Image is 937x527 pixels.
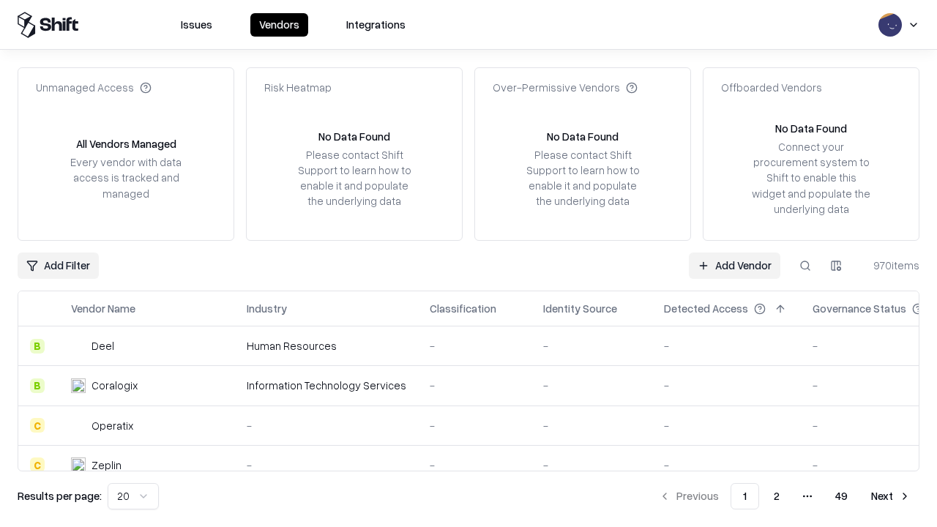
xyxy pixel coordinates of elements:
div: - [543,378,641,393]
div: C [30,457,45,472]
div: - [430,338,520,354]
div: Please contact Shift Support to learn how to enable it and populate the underlying data [294,147,415,209]
img: Coralogix [71,378,86,393]
div: No Data Found [547,129,619,144]
div: Zeplin [92,457,122,473]
img: Deel [71,339,86,354]
p: Results per page: [18,488,102,504]
div: B [30,339,45,354]
img: Zeplin [71,457,86,472]
img: Operatix [71,418,86,433]
div: - [543,457,641,473]
div: Coralogix [92,378,138,393]
nav: pagination [650,483,919,509]
div: No Data Found [318,129,390,144]
div: Classification [430,301,496,316]
div: B [30,378,45,393]
div: Detected Access [664,301,748,316]
div: Connect your procurement system to Shift to enable this widget and populate the underlying data [750,139,872,217]
div: Vendor Name [71,301,135,316]
div: Please contact Shift Support to learn how to enable it and populate the underlying data [522,147,643,209]
div: Over-Permissive Vendors [493,80,638,95]
button: Issues [172,13,221,37]
button: 1 [731,483,759,509]
button: Integrations [337,13,414,37]
div: - [543,338,641,354]
div: - [664,418,789,433]
div: 970 items [861,258,919,273]
button: Vendors [250,13,308,37]
div: Operatix [92,418,133,433]
div: - [543,418,641,433]
button: 49 [824,483,859,509]
div: Unmanaged Access [36,80,152,95]
div: Offboarded Vendors [721,80,822,95]
div: - [430,378,520,393]
div: - [247,418,406,433]
button: Next [862,483,919,509]
div: Industry [247,301,287,316]
div: - [430,457,520,473]
div: - [247,457,406,473]
button: Add Filter [18,253,99,279]
div: C [30,418,45,433]
div: Every vendor with data access is tracked and managed [65,154,187,201]
button: 2 [762,483,791,509]
div: - [664,457,789,473]
div: Risk Heatmap [264,80,332,95]
div: No Data Found [775,121,847,136]
div: Identity Source [543,301,617,316]
div: Deel [92,338,114,354]
div: All Vendors Managed [76,136,176,152]
div: - [430,418,520,433]
div: - [664,338,789,354]
div: Human Resources [247,338,406,354]
a: Add Vendor [689,253,780,279]
div: - [664,378,789,393]
div: Information Technology Services [247,378,406,393]
div: Governance Status [813,301,906,316]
